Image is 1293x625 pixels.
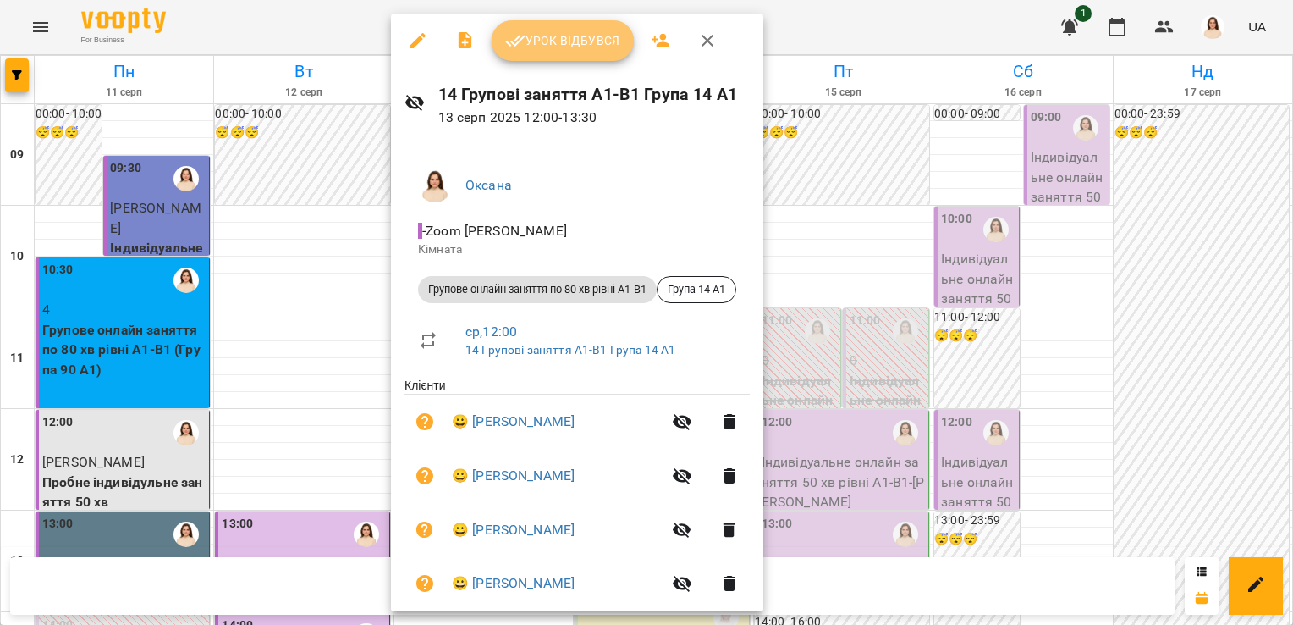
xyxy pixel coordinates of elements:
[505,30,620,51] span: Урок відбувся
[465,343,675,357] a: 14 Групові заняття А1-В1 Група 14 А1
[452,520,575,540] a: 😀 [PERSON_NAME]
[452,412,575,432] a: 😀 [PERSON_NAME]
[404,401,445,442] button: Візит ще не сплачено. Додати оплату?
[418,282,657,297] span: Групове онлайн заняття по 80 хв рівні А1-В1
[658,282,735,297] span: Група 14 А1
[418,223,570,239] span: - Zoom [PERSON_NAME]
[438,108,750,128] p: 13 серп 2025 12:00 - 13:30
[404,510,445,550] button: Візит ще не сплачено. Додати оплату?
[418,169,452,202] img: 76124efe13172d74632d2d2d3678e7ed.png
[465,324,517,340] a: ср , 12:00
[465,177,512,193] a: Оксана
[452,466,575,486] a: 😀 [PERSON_NAME]
[438,81,750,108] h6: 14 Групові заняття А1-В1 Група 14 А1
[452,573,575,594] a: 😀 [PERSON_NAME]
[657,276,736,303] div: Група 14 А1
[404,456,445,496] button: Візит ще не сплачено. Додати оплату?
[404,563,445,604] button: Візит ще не сплачено. Додати оплату?
[492,20,634,61] button: Урок відбувся
[418,241,736,258] p: Кімната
